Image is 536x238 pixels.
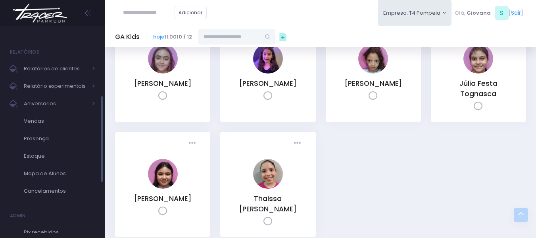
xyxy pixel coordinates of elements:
a: [PERSON_NAME] [239,79,297,88]
img: Eloah Meneguim Tenorio [148,44,178,74]
img: Thaissa Vicente Guedes [253,159,283,189]
span: Relatórios de clientes [24,64,87,74]
a: Thaissa [PERSON_NAME] [239,194,297,214]
a: hoje [153,33,164,41]
a: Adicionar [175,6,207,19]
span: Relatório experimentais [24,81,87,91]
span: Mapa de Alunos [24,168,95,179]
h4: Relatórios [10,44,39,60]
a: [PERSON_NAME] [134,194,192,203]
span: Aniversários [24,99,87,109]
strong: 10 / 12 [177,33,192,41]
a: [PERSON_NAME] [134,79,192,88]
span: Vendas [24,116,95,126]
img: Júlia Festa Tognasca [463,44,493,74]
a: Eloah Meneguim Tenorio [148,68,178,75]
a: Julia Pinotti [358,68,388,75]
div: [ ] [451,4,526,22]
a: [PERSON_NAME] [344,79,402,88]
a: Sair [511,9,521,17]
a: Maria Fernanda Di Bastiani [148,183,178,191]
h5: GA Kids [115,33,140,41]
span: Cancelamentos [24,186,95,196]
a: Júlia Festa Tognasca [463,68,493,75]
span: Presença [24,134,95,144]
a: Júlia Festa Tognasca [459,79,498,99]
a: Thaissa Vicente Guedes [253,183,283,191]
span: Giovana [467,9,491,17]
img: Julia Pinotti [358,44,388,74]
a: Isabella Calvo [253,68,283,75]
h4: Admin [10,208,26,224]
span: Pix recebidos [24,227,95,238]
span: Olá, [455,9,465,17]
span: 11:00 [153,33,192,41]
span: S [495,6,509,20]
img: Isabella Calvo [253,44,283,74]
img: Maria Fernanda Di Bastiani [148,159,178,189]
span: Estoque [24,151,95,161]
